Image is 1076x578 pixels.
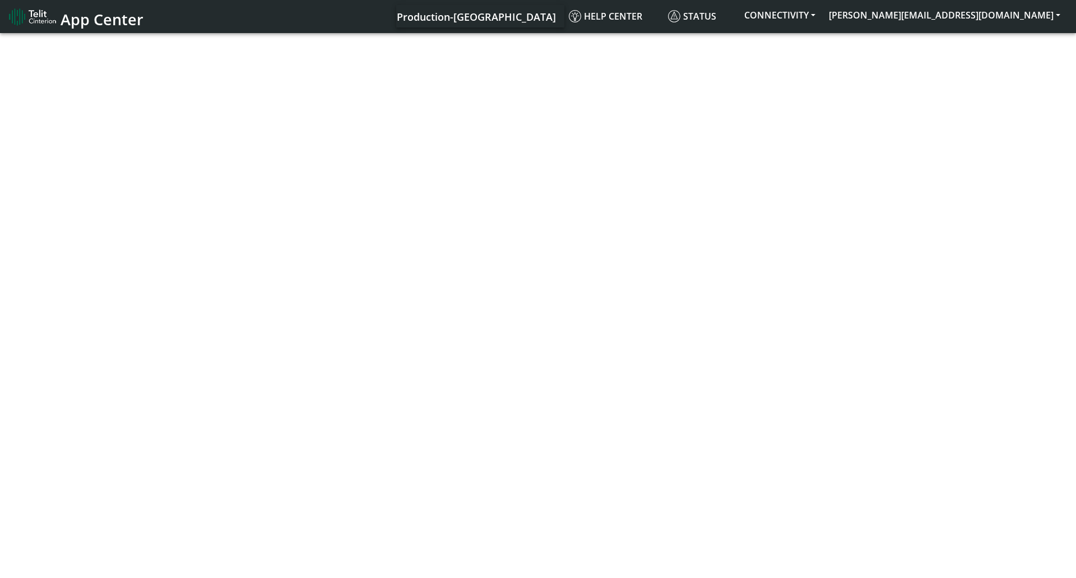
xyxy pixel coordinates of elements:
span: Help center [569,10,642,22]
a: Your current platform instance [396,5,555,27]
a: Help center [564,5,664,27]
img: logo-telit-cinterion-gw-new.png [9,8,56,26]
button: CONNECTIVITY [738,5,822,25]
img: knowledge.svg [569,10,581,22]
span: Status [668,10,716,22]
img: status.svg [668,10,680,22]
span: Production-[GEOGRAPHIC_DATA] [397,10,556,24]
span: App Center [61,9,143,30]
a: Status [664,5,738,27]
button: [PERSON_NAME][EMAIL_ADDRESS][DOMAIN_NAME] [822,5,1067,25]
a: App Center [9,4,142,29]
